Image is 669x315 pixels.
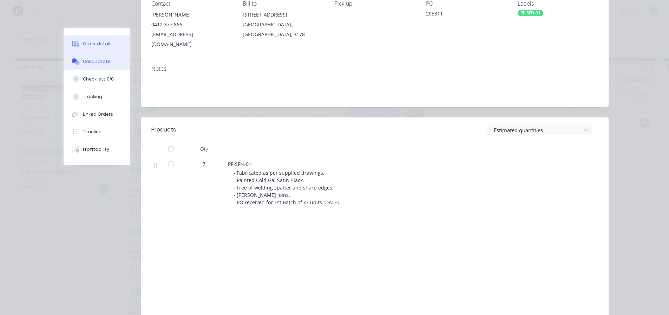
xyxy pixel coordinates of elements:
div: PF-SFN-01 [518,10,543,16]
div: Tracking [83,94,102,100]
div: Checklists 0/0 [83,76,114,82]
span: PF-SFN-01 [228,161,251,167]
span: - Fabricated as per supplied drawings. - Painted Cold Gal Satin Black. - Free of welding spatter ... [234,169,340,206]
div: Bill to [243,0,323,7]
div: [PERSON_NAME] [151,10,232,20]
button: Tracking [64,88,130,105]
span: 7 [203,160,205,168]
div: Pick up [334,0,415,7]
button: Checklists 0/0 [64,70,130,88]
div: Profitability [83,146,109,153]
div: Qty [183,142,225,156]
div: Linked Orders [83,111,113,117]
button: Collaborate [64,53,130,70]
div: Notes [151,65,598,72]
div: [EMAIL_ADDRESS][DOMAIN_NAME] [151,30,232,49]
button: Profitability [64,141,130,158]
div: [PERSON_NAME]0412 377 866[EMAIL_ADDRESS][DOMAIN_NAME] [151,10,232,49]
div: Collaborate [83,58,111,65]
div: Contact [151,0,232,7]
div: Products [151,126,176,134]
div: 0412 377 866 [151,20,232,30]
div: PO [426,0,506,7]
div: Timeline [83,129,101,135]
button: Timeline [64,123,130,141]
button: Order details [64,35,130,53]
div: [STREET_ADDRESS] [243,10,323,20]
div: [STREET_ADDRESS][GEOGRAPHIC_DATA] , [GEOGRAPHIC_DATA], 3178 [243,10,323,39]
div: Labels [518,0,598,7]
div: Order details [83,41,113,47]
div: 205811 [426,10,506,20]
button: Linked Orders [64,105,130,123]
div: [GEOGRAPHIC_DATA] , [GEOGRAPHIC_DATA], 3178 [243,20,323,39]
